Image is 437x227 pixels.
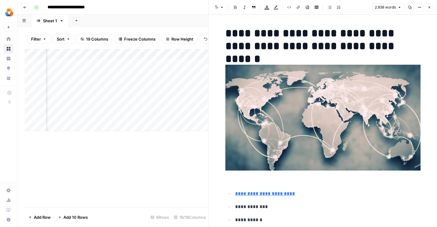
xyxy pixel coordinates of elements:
button: 19 Columns [77,34,112,44]
span: 2.938 words [375,5,396,10]
button: Row Height [162,34,197,44]
a: Your Data [4,73,13,83]
button: 2.938 words [372,3,404,11]
button: Filter [27,34,50,44]
button: Sort [53,34,74,44]
div: Sheet 1 [43,18,57,24]
span: Freeze Columns [124,36,156,42]
span: Add Row [34,214,51,220]
a: Settings [4,186,13,195]
a: Sheet 1 [31,15,69,27]
button: Workspace: Milengo [4,5,13,20]
button: Freeze Columns [115,34,159,44]
button: Help + Support [4,215,13,225]
button: Add 10 Rows [54,212,91,222]
div: 19/19 Columns [171,212,208,222]
span: 19 Columns [86,36,108,42]
div: 6 Rows [148,212,171,222]
a: Browse [4,44,13,54]
a: Home [4,34,13,44]
a: Learning Hub [4,205,13,215]
span: Row Height [171,36,193,42]
span: Filter [31,36,41,42]
span: Sort [57,36,65,42]
span: Add 10 Rows [63,214,88,220]
img: Milengo Logo [4,7,15,18]
button: Add Row [25,212,54,222]
a: Insights [4,54,13,63]
a: Opportunities [4,63,13,73]
a: Usage [4,195,13,205]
